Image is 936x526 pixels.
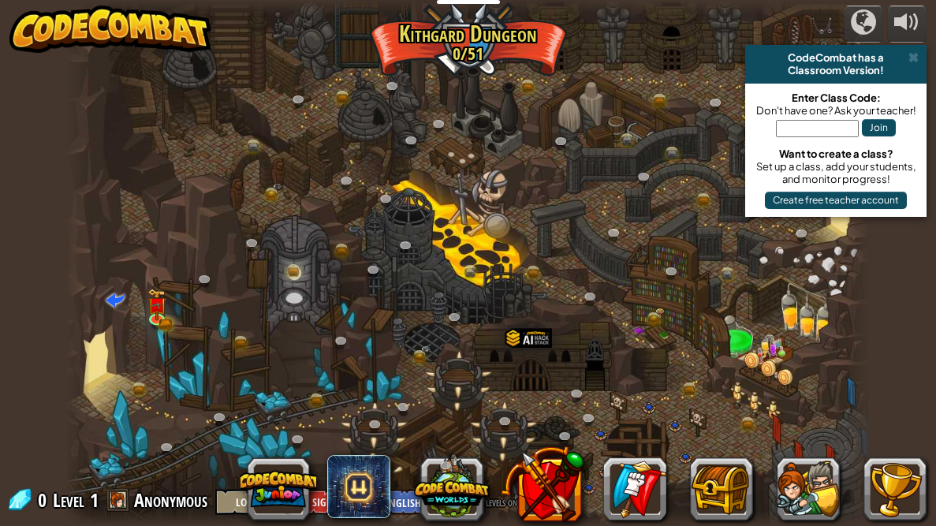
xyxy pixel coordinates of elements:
[753,91,919,104] div: Enter Class Code:
[147,289,166,320] img: level-banner-unlock.png
[90,487,99,513] span: 1
[753,104,919,117] div: Don't have one? Ask your teacher!
[751,64,920,76] div: Classroom Version!
[273,183,282,190] img: portrait.png
[656,308,666,315] img: portrait.png
[753,160,919,185] div: Set up a class, add your students, and monitor progress!
[422,346,431,353] img: portrait.png
[151,300,162,309] img: portrait.png
[53,487,84,513] span: Level
[844,6,883,43] button: Campaigns
[751,51,920,64] div: CodeCombat has a
[887,6,927,43] button: Adjust volume
[765,192,907,209] button: Create free teacher account
[862,119,896,136] button: Join
[9,6,211,53] img: CodeCombat - Learn how to code by playing a game
[753,147,919,160] div: Want to create a class?
[134,487,207,513] span: Anonymous
[215,489,286,515] button: Log In
[38,487,51,513] span: 0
